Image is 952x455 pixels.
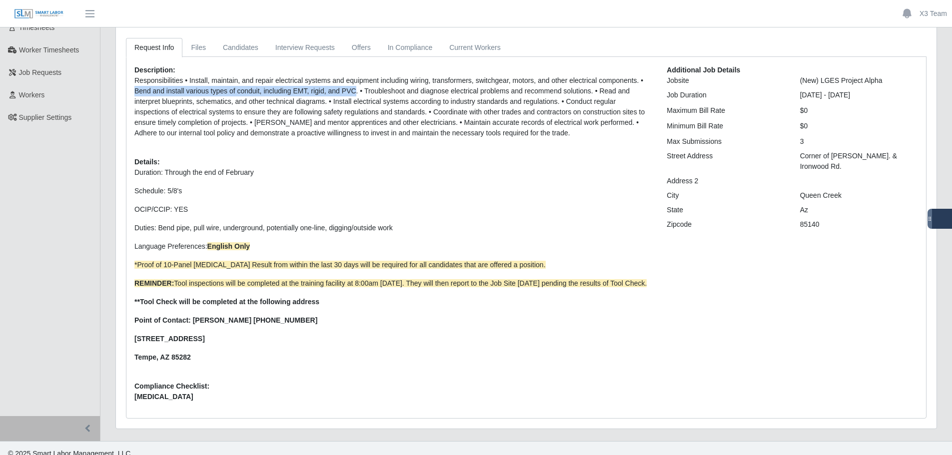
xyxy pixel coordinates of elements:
[134,279,647,287] span: Tool inspections will be completed at the training facility at 8:00am [DATE]. They will then repo...
[134,223,652,233] p: Duties: Bend pipe, pull wire, underground, potentially one-line, digging/outside work
[793,190,926,201] div: Queen Creek
[207,242,250,250] strong: English Only
[134,353,191,361] strong: Tempe, AZ 85282
[134,75,652,138] p: Responsibilities • Install, maintain, and repair electrical systems and equipment including wirin...
[134,158,160,166] b: Details:
[134,241,652,252] p: Language Preferences:
[920,8,947,19] a: X3 Team
[793,219,926,230] div: 85140
[793,90,926,100] div: [DATE] - [DATE]
[659,105,792,116] div: Maximum Bill Rate
[134,167,652,178] p: Duration: Through the end of February
[379,38,441,57] a: In Compliance
[19,113,72,121] span: Supplier Settings
[134,382,209,390] b: Compliance Checklist:
[134,66,175,74] b: Description:
[126,38,182,57] a: Request Info
[134,261,546,269] span: *Proof of 10-Panel [MEDICAL_DATA] Result from within the last 30 days will be required for all ca...
[659,121,792,131] div: Minimum Bill Rate
[343,38,379,57] a: Offers
[267,38,343,57] a: Interview Requests
[793,151,926,172] div: Corner of [PERSON_NAME]. & Ironwood Rd.
[134,298,319,306] strong: **Tool Check will be completed at the following address
[14,8,64,19] img: SLM Logo
[659,176,792,186] div: Address 2
[793,205,926,215] div: Az
[659,75,792,86] div: Jobsite
[19,68,62,76] span: Job Requests
[134,204,652,215] p: OCIP/CCIP: YES
[134,335,205,343] strong: [STREET_ADDRESS]
[214,38,267,57] a: Candidates
[659,190,792,201] div: City
[667,66,740,74] b: Additional Job Details
[134,316,317,324] strong: Point of Contact: [PERSON_NAME] [PHONE_NUMBER]
[659,205,792,215] div: State
[19,46,79,54] span: Worker Timesheets
[19,91,45,99] span: Workers
[182,38,214,57] a: Files
[659,151,792,172] div: Street Address
[793,105,926,116] div: $0
[659,136,792,147] div: Max Submissions
[19,23,55,31] span: Timesheets
[441,38,509,57] a: Current Workers
[793,136,926,147] div: 3
[793,75,926,86] div: (New) LGES Project Alpha
[659,219,792,230] div: Zipcode
[659,90,792,100] div: Job Duration
[134,279,174,287] strong: REMINDER:
[793,121,926,131] div: $0
[134,186,652,196] p: Schedule: 5/8's
[134,392,652,402] span: [MEDICAL_DATA]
